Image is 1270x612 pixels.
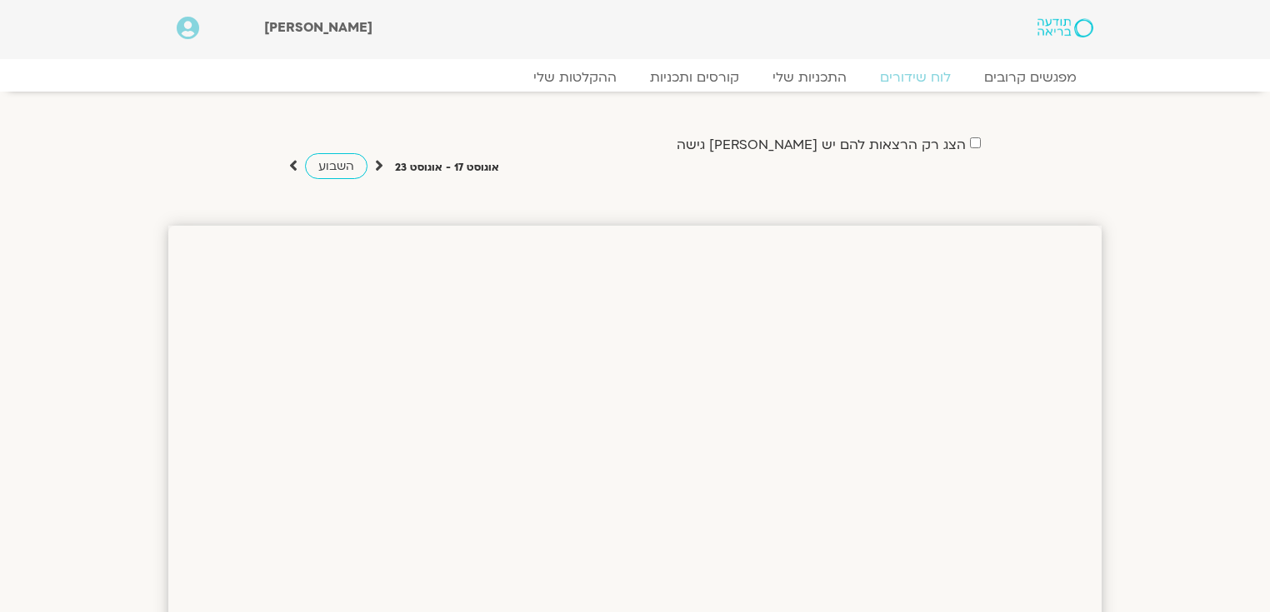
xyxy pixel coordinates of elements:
[967,69,1093,86] a: מפגשים קרובים
[305,153,367,179] a: השבוע
[756,69,863,86] a: התכניות שלי
[863,69,967,86] a: לוח שידורים
[264,18,372,37] span: [PERSON_NAME]
[177,69,1093,86] nav: Menu
[318,158,354,174] span: השבוע
[395,159,499,177] p: אוגוסט 17 - אוגוסט 23
[517,69,633,86] a: ההקלטות שלי
[633,69,756,86] a: קורסים ותכניות
[677,137,966,152] label: הצג רק הרצאות להם יש [PERSON_NAME] גישה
